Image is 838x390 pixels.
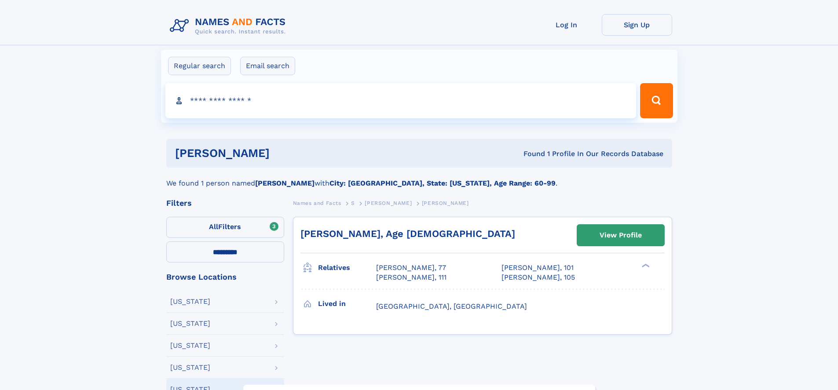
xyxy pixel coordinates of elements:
[602,14,672,36] a: Sign Up
[376,263,446,273] a: [PERSON_NAME], 77
[300,228,515,239] a: [PERSON_NAME], Age [DEMOGRAPHIC_DATA]
[255,179,315,187] b: [PERSON_NAME]
[166,217,284,238] label: Filters
[351,197,355,208] a: S
[422,200,469,206] span: [PERSON_NAME]
[209,222,218,231] span: All
[376,273,446,282] a: [PERSON_NAME], 111
[640,263,650,269] div: ❯
[577,225,664,246] a: View Profile
[531,14,602,36] a: Log In
[351,200,355,206] span: S
[166,199,284,207] div: Filters
[329,179,556,187] b: City: [GEOGRAPHIC_DATA], State: [US_STATE], Age Range: 60-99
[175,148,397,159] h1: [PERSON_NAME]
[293,197,341,208] a: Names and Facts
[170,320,210,327] div: [US_STATE]
[501,273,575,282] a: [PERSON_NAME], 105
[396,149,663,159] div: Found 1 Profile In Our Records Database
[240,57,295,75] label: Email search
[318,260,376,275] h3: Relatives
[365,197,412,208] a: [PERSON_NAME]
[170,298,210,305] div: [US_STATE]
[376,302,527,310] span: [GEOGRAPHIC_DATA], [GEOGRAPHIC_DATA]
[365,200,412,206] span: [PERSON_NAME]
[170,342,210,349] div: [US_STATE]
[165,83,637,118] input: search input
[318,296,376,311] h3: Lived in
[168,57,231,75] label: Regular search
[600,225,642,245] div: View Profile
[640,83,673,118] button: Search Button
[166,168,672,189] div: We found 1 person named with .
[170,364,210,371] div: [US_STATE]
[166,14,293,38] img: Logo Names and Facts
[166,273,284,281] div: Browse Locations
[501,263,574,273] a: [PERSON_NAME], 101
